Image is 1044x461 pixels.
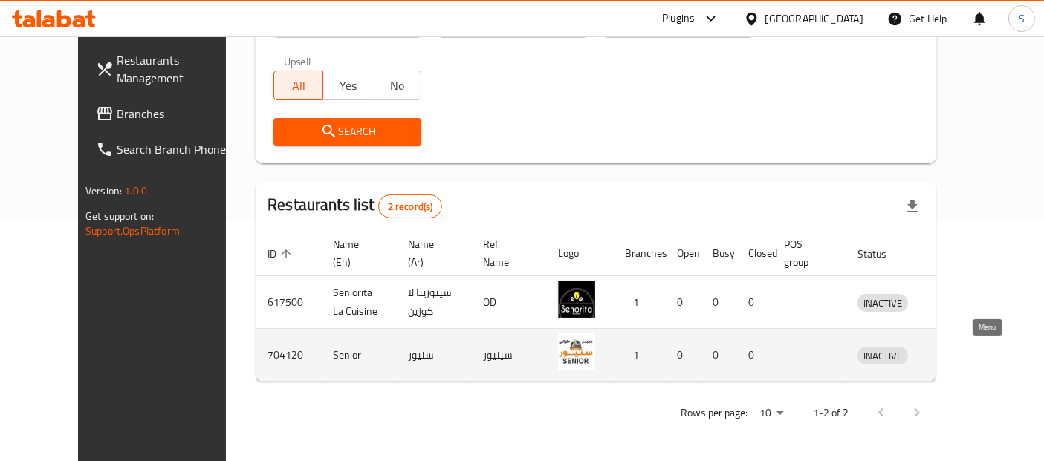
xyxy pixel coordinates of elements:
[613,276,665,329] td: 1
[483,235,528,271] span: Ref. Name
[268,194,442,218] h2: Restaurants list
[85,221,180,241] a: Support.OpsPlatform
[558,333,595,370] img: Senior
[117,51,241,87] span: Restaurants Management
[280,75,317,97] span: All
[701,231,736,276] th: Busy
[895,189,930,224] div: Export file
[784,235,828,271] span: POS group
[321,276,396,329] td: Seniorita La Cuisine
[84,42,253,96] a: Restaurants Management
[471,276,546,329] td: OD
[117,105,241,122] span: Branches
[701,329,736,382] td: 0
[396,329,471,382] td: سنيور
[378,194,443,218] div: Total records count
[857,245,906,263] span: Status
[736,329,772,382] td: 0
[681,404,748,422] p: Rows per page:
[1019,10,1025,27] span: S
[753,402,789,425] div: Rows per page:
[85,206,154,226] span: Get support on:
[613,329,665,382] td: 1
[813,404,849,422] p: 1-2 of 2
[396,276,471,329] td: سينوريتا لا كوزين
[285,122,409,141] span: Search
[84,131,253,167] a: Search Branch Phone
[268,245,296,263] span: ID
[701,276,736,329] td: 0
[284,56,311,66] label: Upsell
[329,75,366,97] span: Yes
[256,329,321,382] td: 704120
[378,75,415,97] span: No
[321,329,396,382] td: Senior
[273,71,323,100] button: All
[333,235,378,271] span: Name (En)
[256,276,321,329] td: 617500
[857,294,908,312] div: INACTIVE
[857,347,908,364] span: INACTIVE
[546,231,613,276] th: Logo
[613,231,665,276] th: Branches
[765,10,863,27] div: [GEOGRAPHIC_DATA]
[736,276,772,329] td: 0
[471,329,546,382] td: سينيور
[408,235,453,271] span: Name (Ar)
[85,181,122,200] span: Version:
[379,200,442,214] span: 2 record(s)
[736,231,772,276] th: Closed
[124,181,147,200] span: 1.0.0
[665,329,701,382] td: 0
[372,71,421,100] button: No
[926,231,977,276] th: Action
[665,231,701,276] th: Open
[256,231,977,382] table: enhanced table
[273,118,421,146] button: Search
[322,71,372,100] button: Yes
[665,276,701,329] td: 0
[857,295,908,312] span: INACTIVE
[558,281,595,318] img: Seniorita La Cuisine
[857,347,908,364] div: INACTIVE
[117,140,241,158] span: Search Branch Phone
[84,96,253,131] a: Branches
[662,10,695,27] div: Plugins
